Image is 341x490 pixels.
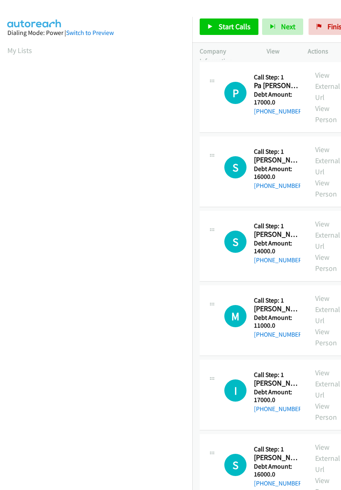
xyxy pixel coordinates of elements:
[254,453,300,462] h2: [PERSON_NAME] - Personal Loan
[254,445,300,453] h5: Call Step: 1
[315,178,337,199] a: View Person
[7,63,192,454] iframe: Dialpad
[254,371,300,379] h5: Call Step: 1
[219,22,251,31] span: Start Calls
[7,28,185,38] div: Dialing Mode: Power |
[224,82,247,104] div: The call is yet to be attempted
[254,90,300,106] h5: Debt Amount: 17000.0
[262,18,303,35] button: Next
[315,442,340,474] a: View External Url
[308,46,334,56] p: Actions
[254,165,300,181] h5: Debt Amount: 16000.0
[315,70,340,102] a: View External Url
[224,82,247,104] h1: P
[254,314,300,330] h5: Debt Amount: 11000.0
[315,145,340,176] a: View External Url
[224,379,247,402] h1: I
[267,46,293,56] p: View
[254,73,300,81] h5: Call Step: 1
[254,107,304,115] a: [PHONE_NUMBER]
[315,368,340,400] a: View External Url
[224,379,247,402] div: The call is yet to be attempted
[254,182,304,190] a: [PHONE_NUMBER]
[254,405,304,413] a: [PHONE_NUMBER]
[254,256,304,264] a: [PHONE_NUMBER]
[224,156,247,178] h1: S
[315,401,337,422] a: View Person
[224,305,247,327] h1: M
[224,231,247,253] div: The call is yet to be attempted
[315,294,340,325] a: View External Url
[281,22,295,31] span: Next
[254,239,300,255] h5: Debt Amount: 14000.0
[224,454,247,476] h1: S
[315,104,337,124] a: View Person
[224,231,247,253] h1: S
[254,388,300,404] h5: Debt Amount: 17000.0
[254,462,300,478] h5: Debt Amount: 16000.0
[254,148,300,156] h5: Call Step: 1
[254,479,304,487] a: [PHONE_NUMBER]
[7,46,32,55] a: My Lists
[254,296,300,305] h5: Call Step: 1
[254,230,300,239] h2: [PERSON_NAME] - Credit Card
[200,46,252,66] p: Company Information
[224,454,247,476] div: The call is yet to be attempted
[254,304,300,314] h2: [PERSON_NAME] - Credit Card
[254,155,300,165] h2: [PERSON_NAME] - Personal Loan
[66,29,114,37] a: Switch to Preview
[315,252,337,273] a: View Person
[254,222,300,230] h5: Call Step: 1
[200,18,258,35] a: Start Calls
[315,327,337,347] a: View Person
[224,156,247,178] div: The call is yet to be attempted
[224,305,247,327] div: The call is yet to be attempted
[315,219,340,251] a: View External Url
[254,331,304,338] a: [PHONE_NUMBER]
[254,81,300,90] h2: Pa [PERSON_NAME] - Personal Loan
[254,379,300,388] h2: [PERSON_NAME] - Credit Card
